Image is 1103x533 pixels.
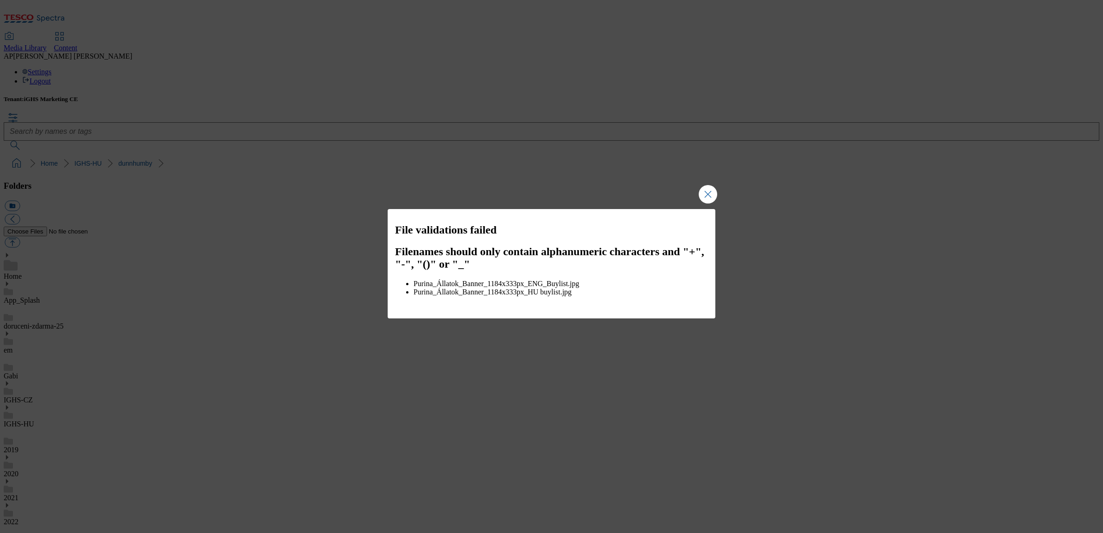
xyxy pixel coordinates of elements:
[395,246,708,270] h2: Filenames should only contain alphanumeric characters and "+", "-", "()" or "_"
[699,185,717,204] button: Close Modal
[395,224,708,236] h2: File validations failed
[414,280,579,287] span: Purina_Állatok_Banner_1184x333px_ENG_Buylist.jpg
[388,209,715,318] div: Modal
[414,288,572,296] span: Purina_Állatok_Banner_1184x333px_HU buylist.jpg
